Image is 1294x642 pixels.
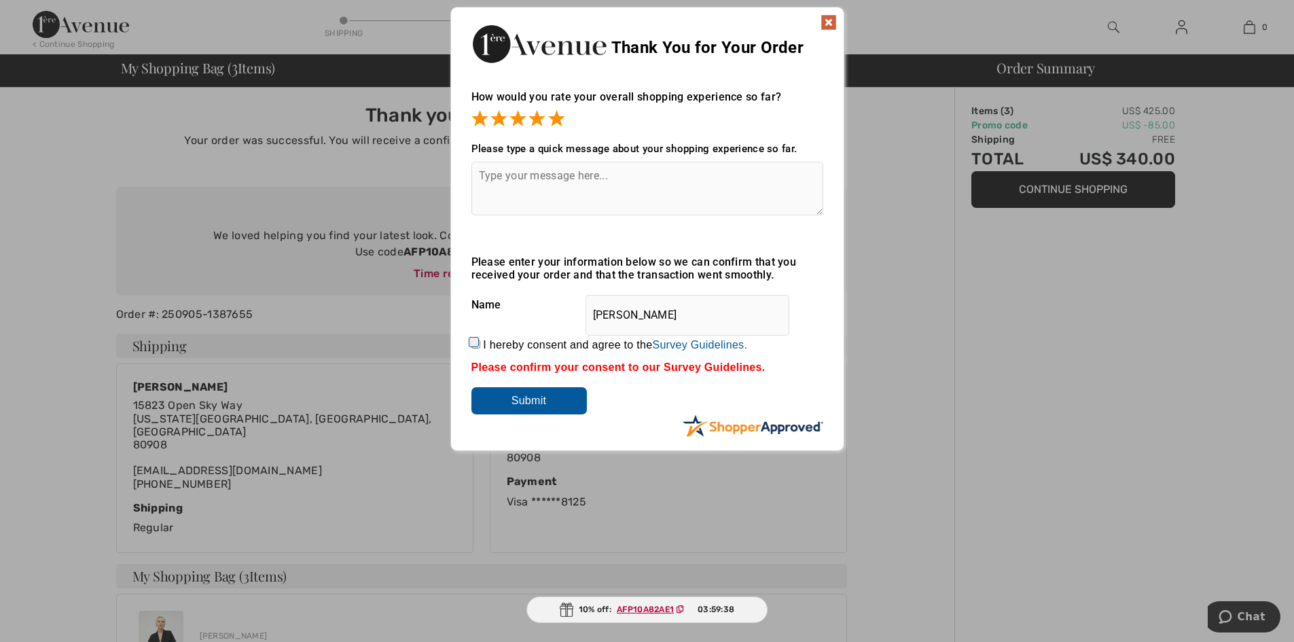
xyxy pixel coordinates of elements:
a: Survey Guidelines. [652,339,747,351]
span: Thank You for Your Order [611,38,804,57]
span: Chat [30,10,58,22]
div: 10% off: [526,596,768,623]
img: Thank You for Your Order [471,21,607,67]
img: x [821,14,837,31]
div: How would you rate your overall shopping experience so far? [471,77,823,129]
span: 03:59:38 [698,603,734,616]
div: Name [471,288,823,322]
label: I hereby consent and agree to the [483,339,747,351]
ins: AFP10A82AE1 [617,605,674,614]
div: Please enter your information below so we can confirm that you received your order and that the t... [471,255,823,281]
img: Gift.svg [560,603,573,617]
input: Submit [471,387,587,414]
div: Please confirm your consent to our Survey Guidelines. [471,361,823,374]
div: Please type a quick message about your shopping experience so far. [471,143,823,155]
